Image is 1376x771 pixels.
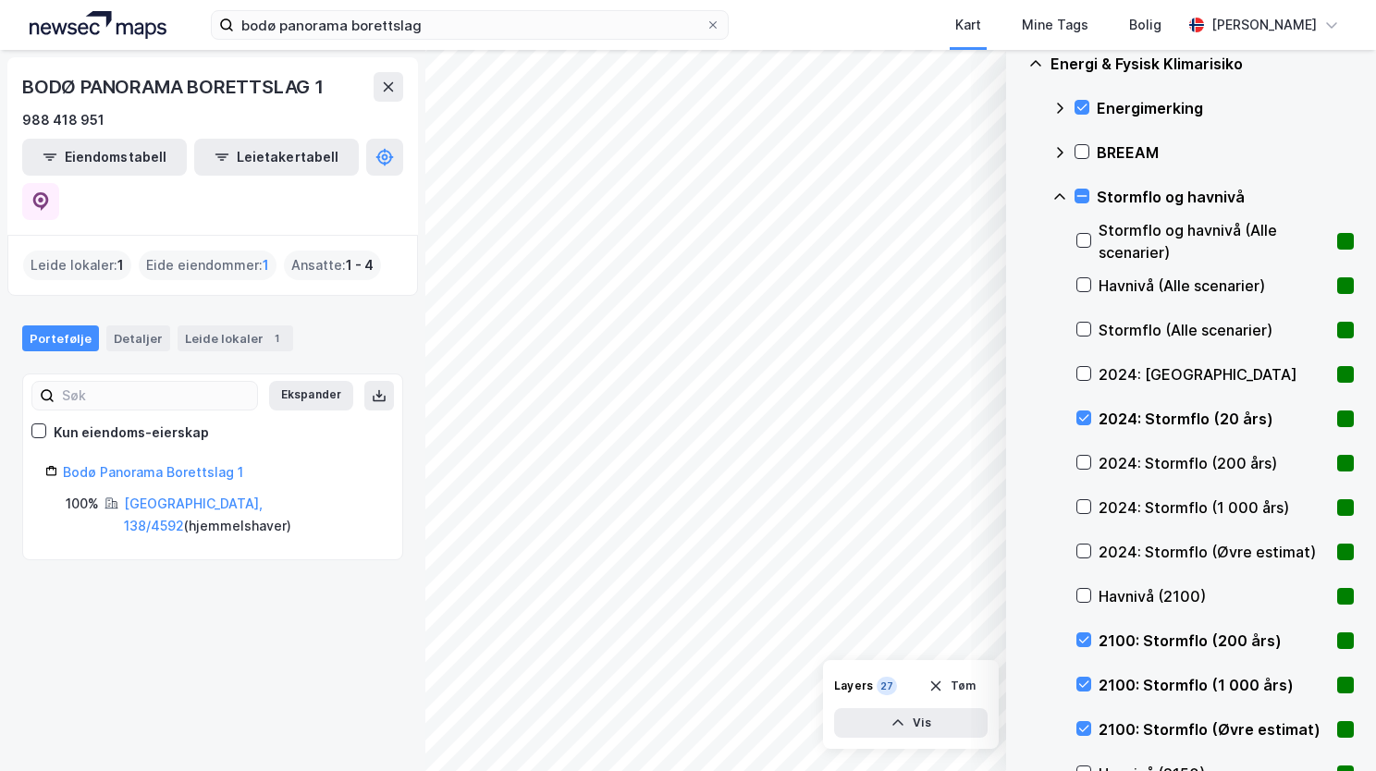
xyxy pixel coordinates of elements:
div: Energi & Fysisk Klimarisiko [1050,53,1354,75]
span: 1 [263,254,269,276]
div: Mine Tags [1022,14,1088,36]
div: Energimerking [1097,97,1354,119]
input: Søk [55,382,257,410]
div: Detaljer [106,325,170,351]
div: Eide eiendommer : [139,251,276,280]
div: Leide lokaler : [23,251,131,280]
div: Portefølje [22,325,99,351]
div: 2024: [GEOGRAPHIC_DATA] [1099,363,1330,385]
div: 100% [66,493,99,515]
a: [GEOGRAPHIC_DATA], 138/4592 [124,496,263,533]
div: Bolig [1129,14,1161,36]
div: BODØ PANORAMA BORETTSLAG 1 [22,72,327,102]
div: Stormflo og havnivå (Alle scenarier) [1099,219,1330,263]
button: Vis [834,708,988,738]
button: Tøm [916,671,988,701]
div: 1 [267,329,286,348]
span: 1 [117,254,124,276]
button: Leietakertabell [194,139,359,176]
div: Havnivå (Alle scenarier) [1099,275,1330,297]
div: ( hjemmelshaver ) [124,493,380,537]
div: Stormflo (Alle scenarier) [1099,319,1330,341]
div: Havnivå (2100) [1099,585,1330,607]
button: Eiendomstabell [22,139,187,176]
div: Leide lokaler [178,325,293,351]
div: 2024: Stormflo (Øvre estimat) [1099,541,1330,563]
div: 2100: Stormflo (200 års) [1099,630,1330,652]
div: Kart [955,14,981,36]
div: Ansatte : [284,251,381,280]
div: 2024: Stormflo (200 års) [1099,452,1330,474]
input: Søk på adresse, matrikkel, gårdeiere, leietakere eller personer [234,11,706,39]
div: [PERSON_NAME] [1211,14,1317,36]
div: Layers [834,679,873,693]
a: Bodø Panorama Borettslag 1 [63,464,243,480]
div: 2100: Stormflo (Øvre estimat) [1099,718,1330,740]
iframe: Chat Widget [1284,682,1376,771]
span: 1 - 4 [346,254,374,276]
div: 988 418 951 [22,109,104,131]
div: 27 [877,677,897,695]
div: BREEAM [1097,141,1354,164]
div: 2024: Stormflo (20 års) [1099,408,1330,430]
div: Stormflo og havnivå [1097,186,1354,208]
div: 2024: Stormflo (1 000 års) [1099,496,1330,519]
button: Ekspander [269,381,353,410]
div: 2100: Stormflo (1 000 års) [1099,674,1330,696]
img: logo.a4113a55bc3d86da70a041830d287a7e.svg [30,11,166,39]
div: Kun eiendoms-eierskap [54,422,209,444]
